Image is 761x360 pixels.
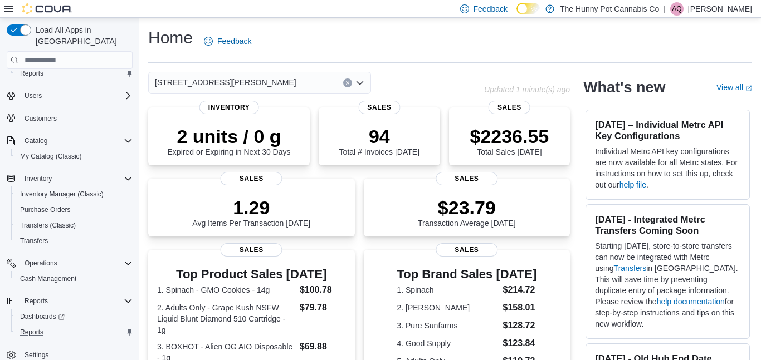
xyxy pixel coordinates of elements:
p: The Hunny Pot Cannabis Co [560,2,659,16]
span: Transfers [20,236,48,245]
button: Users [20,89,46,102]
dt: 3. Pure Sunfarms [397,320,498,331]
span: Dark Mode [516,14,517,15]
span: Catalog [20,134,133,147]
a: Dashboards [11,309,137,324]
p: [PERSON_NAME] [688,2,752,16]
dt: 1. Spinach [397,284,498,295]
span: Transfers [16,234,133,248]
button: Transfers [11,233,137,249]
span: Sales [358,101,400,114]
a: View allExternal link [716,83,752,92]
a: Dashboards [16,310,69,323]
button: Operations [20,257,62,270]
a: Feedback [199,30,256,52]
a: help file [619,180,646,189]
dd: $79.78 [300,301,346,314]
button: Catalog [2,133,137,149]
button: Inventory Manager (Classic) [11,186,137,202]
span: Operations [25,259,57,268]
dd: $128.72 [503,319,537,332]
span: AQ [672,2,681,16]
button: Purchase Orders [11,202,137,218]
p: $23.79 [418,196,516,219]
p: $2236.55 [470,125,549,147]
span: Reports [25,297,48,305]
a: Transfers [614,264,647,273]
a: Transfers [16,234,52,248]
button: Users [2,88,137,103]
span: Dashboards [20,312,65,321]
span: Catalog [25,136,47,145]
button: Operations [2,255,137,271]
button: Reports [11,66,137,81]
span: Inventory [20,172,133,185]
p: 94 [339,125,419,147]
span: Reports [16,67,133,80]
img: Cova [22,3,72,14]
button: Open list of options [355,78,364,87]
a: Reports [16,67,48,80]
button: Cash Management [11,271,137,287]
div: Aleha Qureshi [670,2,684,16]
dd: $214.72 [503,283,537,297]
a: help documentation [657,297,725,306]
p: | [664,2,666,16]
span: Cash Management [20,274,76,283]
span: Customers [20,111,133,125]
span: My Catalog (Classic) [20,152,82,161]
dd: $100.78 [300,283,346,297]
button: Catalog [20,134,52,147]
span: Dashboards [16,310,133,323]
span: Transfers (Classic) [20,221,76,230]
div: Total # Invoices [DATE] [339,125,419,156]
button: Reports [2,293,137,309]
button: Clear input [343,78,352,87]
svg: External link [745,85,752,92]
h3: Top Product Sales [DATE] [157,268,346,281]
dt: 2. Adults Only - Grape Kush NSFW Liquid Blunt Diamond 510 Cartridge - 1g [157,302,295,336]
button: Reports [20,294,52,308]
span: Sales [436,243,497,257]
span: Transfers (Classic) [16,219,133,232]
a: Inventory Manager (Classic) [16,188,108,201]
span: Load All Apps in [GEOGRAPHIC_DATA] [31,24,133,47]
span: Feedback [474,3,508,14]
button: My Catalog (Classic) [11,149,137,164]
dd: $69.88 [300,340,346,353]
dt: 1. Spinach - GMO Cookies - 14g [157,284,295,295]
button: Inventory [20,172,56,185]
dt: 4. Good Supply [397,338,498,349]
span: Sales [221,243,282,257]
a: My Catalog (Classic) [16,150,86,163]
span: Reports [20,69,43,78]
h3: [DATE] - Integrated Metrc Transfers Coming Soon [595,214,740,236]
span: Inventory Manager (Classic) [16,188,133,201]
a: Transfers (Classic) [16,219,80,232]
span: Reports [16,326,133,339]
span: Sales [436,172,497,185]
span: Feedback [217,36,251,47]
span: Users [20,89,133,102]
span: Reports [20,328,43,337]
dd: $158.01 [503,301,537,314]
div: Avg Items Per Transaction [DATE] [192,196,310,228]
button: Inventory [2,171,137,186]
p: 2 units / 0 g [168,125,291,147]
div: Expired or Expiring in Next 30 Days [168,125,291,156]
span: Purchase Orders [16,203,133,216]
span: [STREET_ADDRESS][PERSON_NAME] [155,76,296,89]
span: Reports [20,294,133,308]
div: Total Sales [DATE] [470,125,549,156]
a: Customers [20,112,61,125]
span: Purchase Orders [20,205,71,214]
span: Cash Management [16,272,133,285]
dt: 2. [PERSON_NAME] [397,302,498,313]
p: 1.29 [192,196,310,219]
div: Transaction Average [DATE] [418,196,516,228]
h3: [DATE] – Individual Metrc API Key Configurations [595,119,740,141]
span: Settings [25,351,48,359]
dd: $123.84 [503,337,537,350]
a: Cash Management [16,272,81,285]
span: Users [25,91,42,100]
